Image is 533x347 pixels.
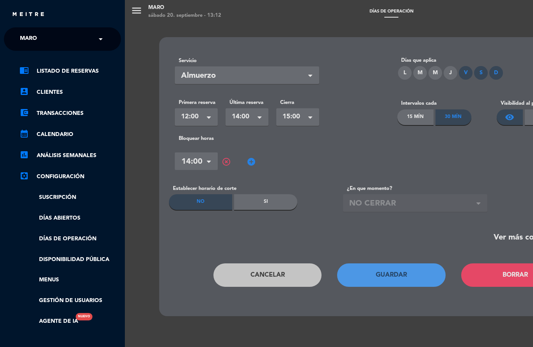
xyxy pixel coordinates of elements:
[20,172,121,181] a: Configuración
[20,108,29,117] i: account_balance_wallet
[20,214,121,223] a: Días abiertos
[20,151,121,160] a: assessmentANÁLISIS SEMANALES
[20,275,121,284] a: Menus
[20,109,121,118] a: account_balance_walletTransacciones
[20,66,29,75] i: chrome_reader_mode
[20,31,37,47] span: Maro
[20,193,121,202] a: Suscripción
[20,317,78,326] a: Agente de IANuevo
[20,130,121,139] a: calendar_monthCalendario
[12,12,45,18] img: MEITRE
[20,296,121,305] a: Gestión de usuarios
[76,313,92,320] div: Nuevo
[20,255,121,264] a: Disponibilidad pública
[20,87,29,96] i: account_box
[20,171,29,181] i: settings_applications
[20,66,121,76] a: chrome_reader_modeListado de Reservas
[20,129,29,138] i: calendar_month
[20,150,29,159] i: assessment
[20,234,121,243] a: Días de Operación
[20,88,121,97] a: account_boxClientes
